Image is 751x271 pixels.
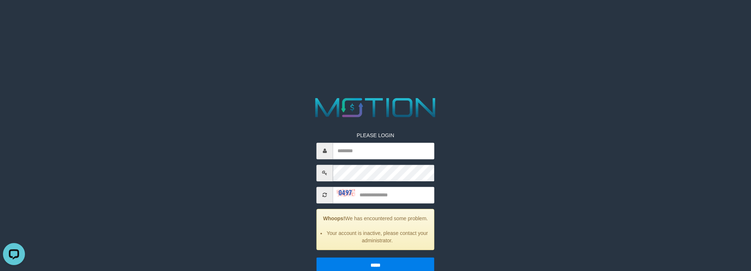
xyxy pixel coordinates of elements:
div: We has encountered some problem. [317,209,434,250]
li: Your account is inactive, please contact your administrator. [326,229,429,244]
p: PLEASE LOGIN [317,132,434,139]
img: captcha [337,189,355,196]
button: Open LiveChat chat widget [3,3,25,25]
strong: Whoops! [323,215,345,221]
img: MOTION_logo.png [310,95,441,121]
